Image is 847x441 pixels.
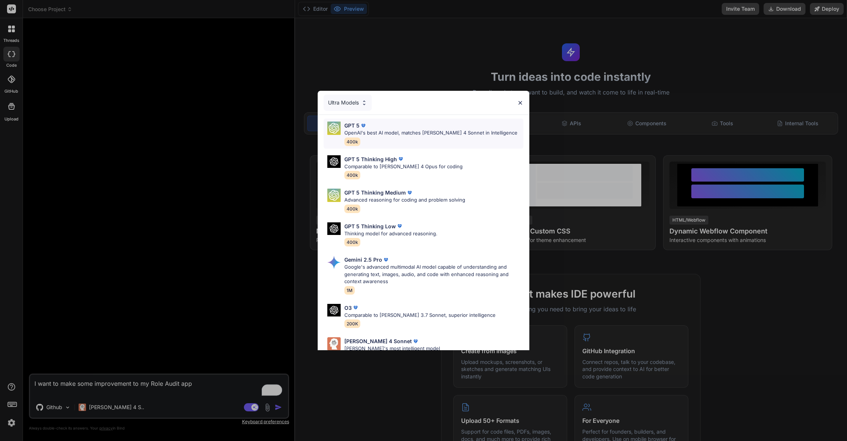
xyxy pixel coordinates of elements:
span: 200K [344,319,360,328]
p: Advanced reasoning for coding and problem solving [344,196,465,204]
img: Pick Models [361,100,367,106]
p: [PERSON_NAME] 4 Sonnet [344,337,412,345]
p: GPT 5 Thinking Low [344,222,396,230]
div: Ultra Models [324,94,372,111]
p: GPT 5 Thinking Medium [344,189,406,196]
img: Pick Models [327,304,341,317]
img: premium [360,122,367,129]
p: O3 [344,304,352,312]
p: Comparable to [PERSON_NAME] 3.7 Sonnet, superior intelligence [344,312,496,319]
span: 400k [344,238,360,246]
img: premium [352,304,359,311]
img: premium [396,222,403,230]
p: [PERSON_NAME]'s most intelligent model [344,345,440,352]
p: GPT 5 Thinking High [344,155,397,163]
img: premium [397,155,404,163]
p: Google's advanced multimodal AI model capable of understanding and generating text, images, audio... [344,263,523,285]
img: Pick Models [327,155,341,168]
img: Pick Models [327,189,341,202]
img: premium [412,338,419,345]
img: Pick Models [327,122,341,135]
span: 1M [344,286,355,295]
p: OpenAI's best AI model, matches [PERSON_NAME] 4 Sonnet in Intelligence [344,129,517,137]
p: Thinking model for advanced reasoning. [344,230,437,238]
img: Pick Models [327,222,341,235]
img: premium [382,256,390,263]
img: premium [406,189,413,196]
img: close [517,100,523,106]
span: 400k [344,205,360,213]
p: GPT 5 [344,122,360,129]
img: Pick Models [327,337,341,351]
img: Pick Models [327,256,341,269]
span: 400k [344,137,360,146]
p: Comparable to [PERSON_NAME] 4 Opus for coding [344,163,463,170]
p: Gemini 2.5 Pro [344,256,382,263]
span: 400k [344,171,360,179]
